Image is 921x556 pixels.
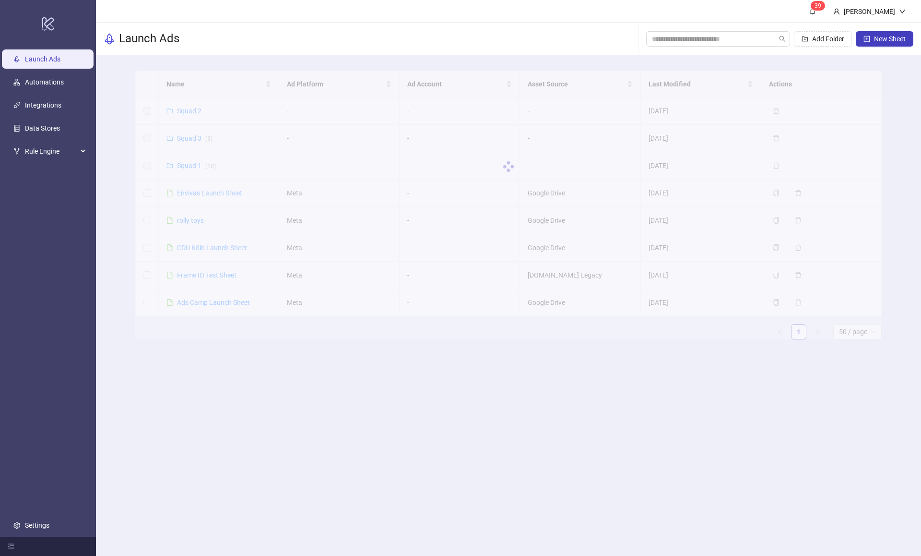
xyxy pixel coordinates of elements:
[874,35,906,43] span: New Sheet
[794,31,852,47] button: Add Folder
[779,36,786,42] span: search
[833,8,840,15] span: user
[815,2,818,9] span: 3
[25,55,60,63] a: Launch Ads
[899,8,906,15] span: down
[856,31,913,47] button: New Sheet
[802,36,808,42] span: folder-add
[809,8,816,14] span: bell
[8,543,14,550] span: menu-fold
[25,101,61,109] a: Integrations
[818,2,821,9] span: 9
[13,148,20,155] span: fork
[812,35,844,43] span: Add Folder
[811,1,825,11] sup: 39
[863,36,870,42] span: plus-square
[25,78,64,86] a: Automations
[840,6,899,17] div: [PERSON_NAME]
[104,33,115,45] span: rocket
[25,124,60,132] a: Data Stores
[25,521,49,529] a: Settings
[25,142,78,161] span: Rule Engine
[119,31,179,47] h3: Launch Ads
